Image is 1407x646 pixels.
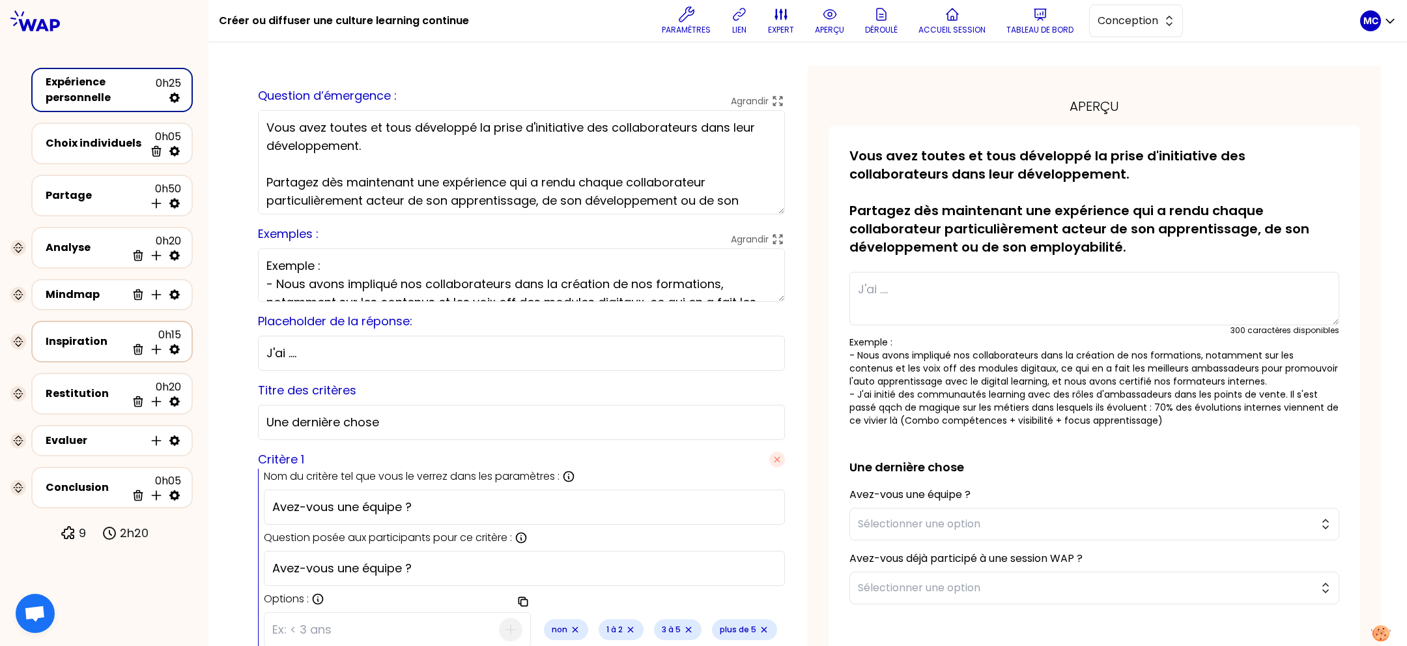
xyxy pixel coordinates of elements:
[264,469,560,484] p: Nom du critère tel que vous le verrez dans les paramètres :
[1006,25,1073,35] p: Tableau de bord
[849,437,1339,477] h2: Une dernière chose
[849,147,1339,256] p: Vous avez toutes et tous développé la prise d'initiative des collaborateurs dans leur développeme...
[731,95,769,108] p: Agrandir
[258,87,397,104] label: Question d’émergence :
[726,1,752,40] button: lien
[683,624,694,635] button: Remove small badge
[625,624,636,635] button: Remove small badge
[46,480,126,495] div: Conclusion
[829,97,1360,115] div: aperçu
[657,1,716,40] button: Paramètres
[156,76,181,104] div: 0h25
[759,624,769,635] button: Remove small badge
[849,572,1339,604] button: Sélectionner une option
[258,382,356,398] label: Titre des critères
[126,379,181,408] div: 0h20
[849,487,971,502] label: Avez-vous une équipe ?
[918,25,986,35] p: Accueil session
[258,313,412,329] label: Placeholder de la réponse:
[258,248,785,302] textarea: Exemple : - Nous avons impliqué nos collaborateurs dans la création de nos formations, notamment ...
[1230,325,1339,336] div: 300 caractères disponibles
[860,1,903,40] button: Déroulé
[662,25,711,35] p: Paramètres
[858,580,1313,596] span: Sélectionner une option
[46,74,156,106] div: Expérience personnelle
[858,516,1313,532] span: Sélectionner une option
[570,624,580,635] button: Remove small badge
[544,619,588,640] div: non
[1098,13,1156,29] span: Conception
[79,524,86,542] p: 9
[264,530,512,546] p: Question posée aux participants pour ce critère :
[120,524,149,542] p: 2h20
[731,233,769,246] p: Agrandir
[849,508,1339,540] button: Sélectionner une option
[1363,14,1378,27] p: MC
[46,240,126,256] div: Analyse
[46,433,145,448] div: Evaluer
[1001,1,1079,40] button: Tableau de bord
[1089,5,1183,37] button: Conception
[258,450,304,469] label: Critère 1
[768,25,794,35] p: expert
[46,136,145,151] div: Choix individuels
[849,336,1339,427] p: Exemple : - Nous avons impliqué nos collaborateurs dans la création de nos formations, notamment ...
[46,334,126,349] div: Inspiration
[258,226,319,242] label: Exemples :
[810,1,849,40] button: aperçu
[16,594,55,633] div: Ouvrir le chat
[46,188,145,203] div: Partage
[46,287,126,302] div: Mindmap
[272,559,776,578] input: Ex: Combien d'années d'éxpérience avez-vous ?
[849,551,1083,566] label: Avez-vous déjà participé à une session WAP ?
[712,619,777,640] div: plus de 5
[1360,10,1397,31] button: MC
[264,591,309,607] span: Options :
[145,181,181,210] div: 0h50
[654,619,702,640] div: 3 à 5
[272,498,776,516] input: Ex: Expérience
[126,327,181,356] div: 0h15
[732,25,746,35] p: lien
[258,110,785,214] textarea: Vous avez toutes et tous développé la prise d'initiative des collaborateurs dans leur développeme...
[46,386,126,402] div: Restitution
[126,233,181,262] div: 0h20
[763,1,799,40] button: expert
[145,129,181,158] div: 0h05
[599,619,644,640] div: 1 à 2
[913,1,991,40] button: Accueil session
[815,25,844,35] p: aperçu
[126,473,181,502] div: 0h05
[865,25,898,35] p: Déroulé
